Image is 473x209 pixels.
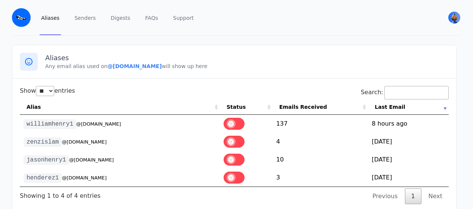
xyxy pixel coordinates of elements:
code: williamhenry1 [24,119,76,129]
a: 1 [405,188,421,204]
div: Showing 1 to 4 of 4 entries [20,187,101,200]
th: Last Email: activate to sort column ascending [368,99,449,115]
td: 137 [273,115,368,133]
img: William's Avatar [448,12,460,24]
th: Status: activate to sort column ascending [220,99,273,115]
h3: Aliases [45,53,449,62]
code: zenzislam [24,137,62,147]
td: [DATE] [368,133,449,151]
small: @[DOMAIN_NAME] [69,157,114,163]
code: henderez1 [24,173,62,183]
td: 4 [273,133,368,151]
label: Show entries [20,87,75,94]
p: Any email alias used on will show up here [45,62,449,70]
a: Next [422,188,449,204]
td: 8 hours ago [368,115,449,133]
a: Previous [366,188,404,204]
small: @[DOMAIN_NAME] [62,139,107,145]
td: 10 [273,151,368,169]
b: @[DOMAIN_NAME] [107,63,162,69]
td: 3 [273,169,368,187]
td: [DATE] [368,151,449,169]
img: Email Monster [12,8,31,27]
button: User menu [448,11,461,24]
select: Showentries [36,86,54,96]
code: jasonhenry1 [24,155,69,165]
input: Search: [384,86,449,99]
td: [DATE] [368,169,449,187]
small: @[DOMAIN_NAME] [62,175,107,181]
th: Alias: activate to sort column ascending [20,99,220,115]
label: Search: [361,89,449,96]
small: @[DOMAIN_NAME] [76,121,121,127]
th: Emails Received: activate to sort column ascending [273,99,368,115]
